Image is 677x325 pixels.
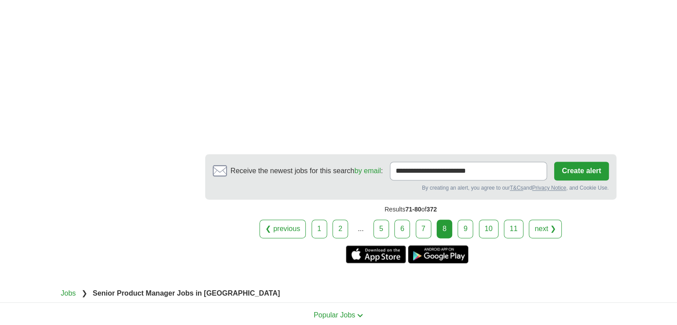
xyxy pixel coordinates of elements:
span: Popular Jobs [314,311,355,319]
a: Get the iPhone app [346,245,406,263]
strong: Senior Product Manager Jobs in [GEOGRAPHIC_DATA] [93,289,280,297]
a: by email [354,167,381,175]
a: Jobs [61,289,76,297]
div: 8 [437,219,452,238]
a: 10 [479,219,499,238]
a: 6 [394,219,410,238]
img: toggle icon [357,313,363,317]
a: 11 [504,219,523,238]
span: 372 [426,206,437,213]
a: 5 [373,219,389,238]
span: Receive the newest jobs for this search : [231,166,383,176]
a: Get the Android app [408,245,468,263]
span: 71-80 [405,206,422,213]
a: 7 [416,219,431,238]
button: Create alert [554,162,608,180]
div: By creating an alert, you agree to our and , and Cookie Use. [213,184,609,192]
a: ❮ previous [259,219,306,238]
a: Privacy Notice [532,185,566,191]
a: 2 [332,219,348,238]
div: Results of [205,199,616,219]
a: 1 [312,219,327,238]
span: ❯ [81,289,87,297]
a: next ❯ [529,219,562,238]
div: ... [352,220,369,238]
a: T&Cs [510,185,523,191]
a: 9 [458,219,473,238]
